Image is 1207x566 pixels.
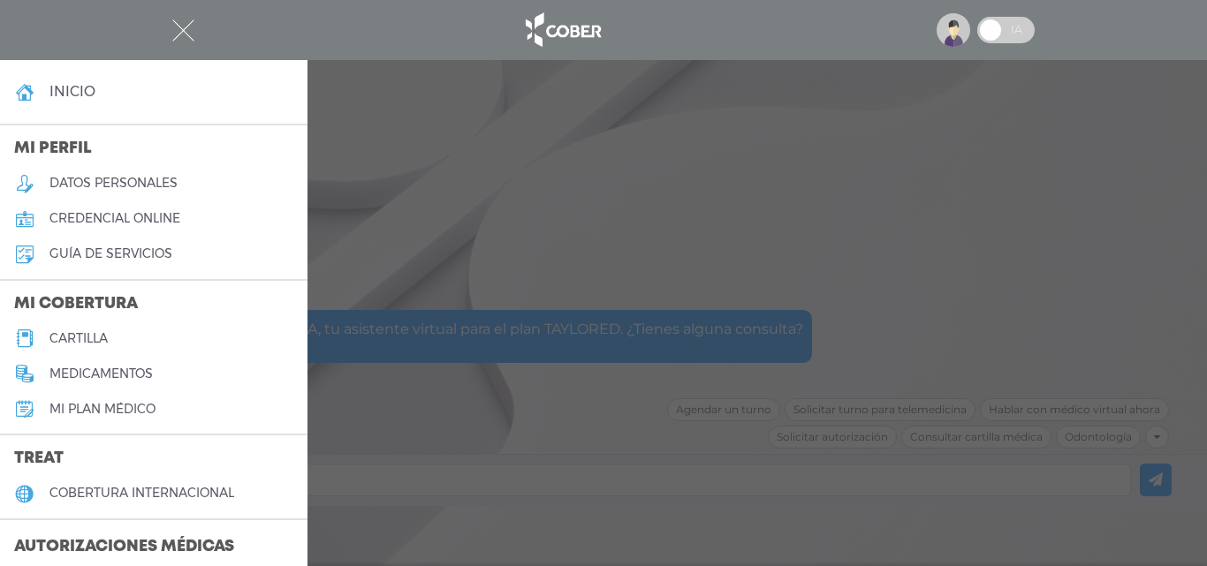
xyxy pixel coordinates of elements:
h5: medicamentos [49,366,153,381]
h5: cartilla [49,331,108,346]
img: logo_cober_home-white.png [516,9,609,51]
h5: datos personales [49,176,178,191]
h5: Mi plan médico [49,402,156,417]
h5: credencial online [49,211,180,226]
img: profile-placeholder.svg [937,13,970,47]
h5: guía de servicios [49,246,172,261]
h4: inicio [49,83,95,100]
img: Cober_menu-close-white.svg [172,19,194,42]
h5: cobertura internacional [49,486,234,501]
